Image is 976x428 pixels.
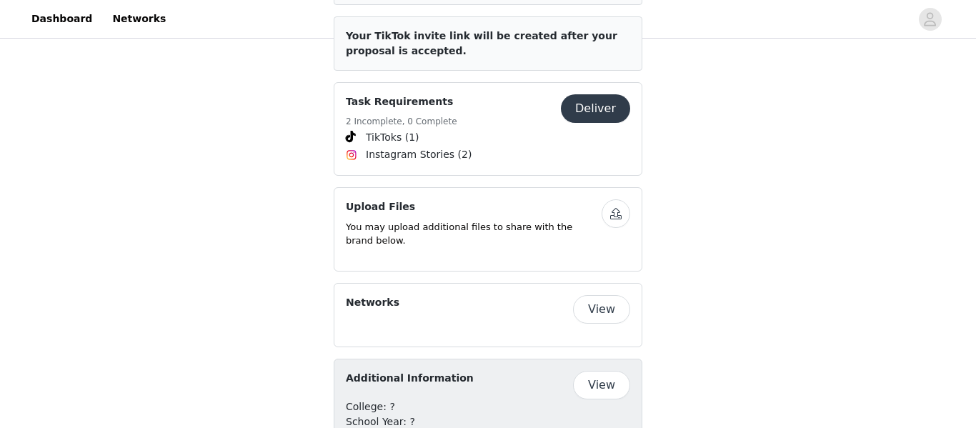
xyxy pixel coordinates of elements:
h4: Networks [346,295,399,310]
span: TikToks (1) [366,130,419,145]
span: Your TikTok invite link will be created after your proposal is accepted. [346,30,617,56]
div: Task Requirements [334,82,642,176]
span: College: ? [346,401,395,412]
button: View [573,371,630,399]
h5: 2 Incomplete, 0 Complete [346,115,457,128]
div: avatar [923,8,937,31]
a: Networks [104,3,174,35]
span: Instagram Stories (2) [366,147,472,162]
h4: Upload Files [346,199,602,214]
button: Deliver [561,94,630,123]
div: Networks [334,283,642,347]
span: School Year: ? [346,416,415,427]
p: You may upload additional files to share with the brand below. [346,220,602,248]
a: Dashboard [23,3,101,35]
img: Instagram Icon [346,149,357,161]
h4: Additional Information [346,371,474,386]
button: View [573,295,630,324]
h4: Task Requirements [346,94,457,109]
